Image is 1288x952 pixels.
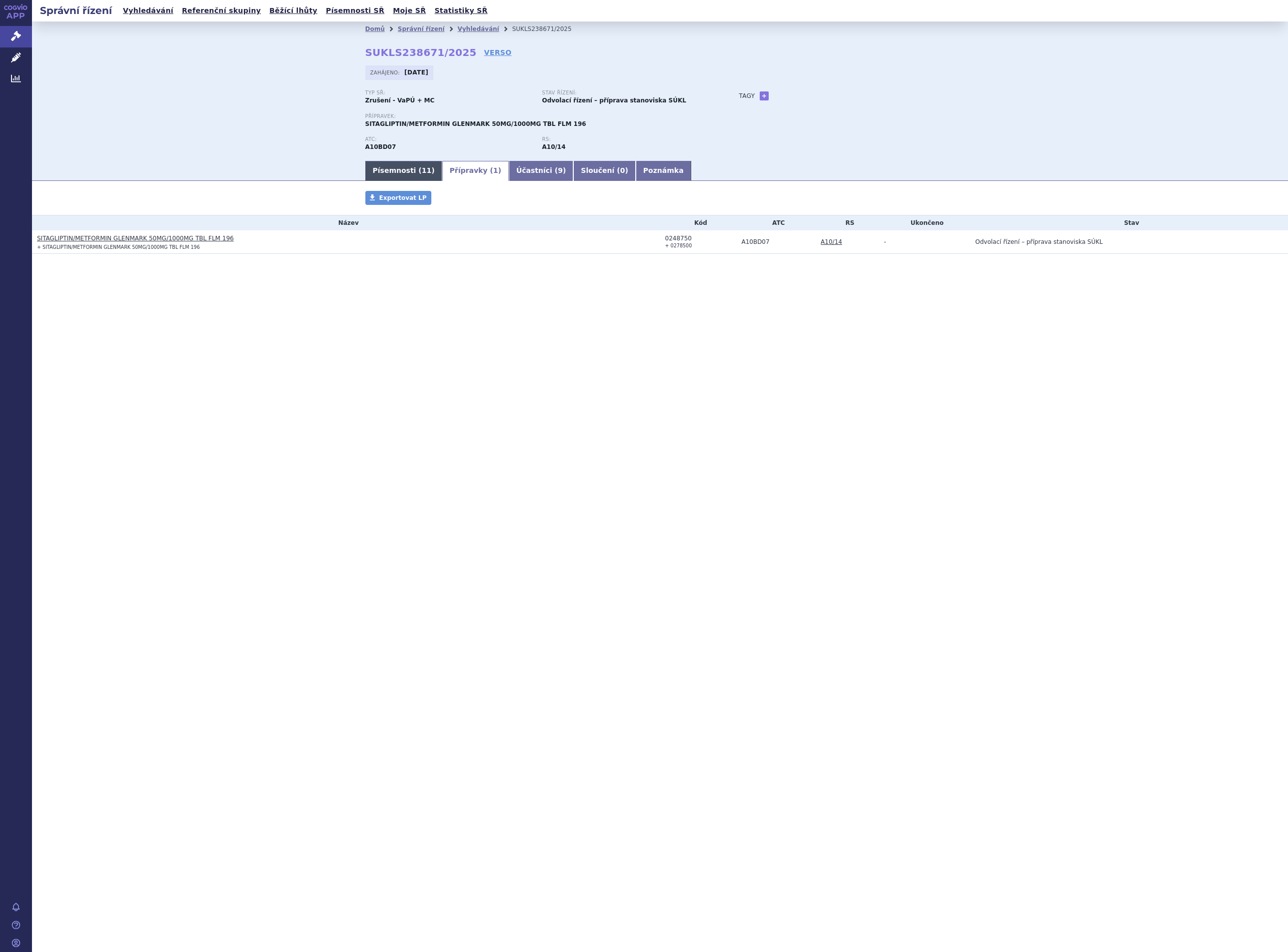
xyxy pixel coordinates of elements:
span: Zahájeno: [370,68,402,76]
a: Běžící lhůty [266,4,320,17]
h2: Správní řízení [32,3,120,17]
a: Písemnosti (11) [365,161,442,181]
td: Odvolací řízení – příprava stanoviska SÚKL [970,230,1288,254]
th: ATC [736,215,816,230]
span: 1 [493,166,498,174]
th: Ukončeno [879,215,971,230]
span: SITAGLIPTIN/METFORMIN GLENMARK 50MG/1000MG TBL FLM 196 [365,120,586,127]
a: Přípravky (1) [442,161,509,181]
a: Referenční skupiny [179,4,264,17]
a: Sloučení (0) [573,161,635,181]
a: Vyhledávání [457,25,499,32]
a: Písemnosti SŘ [323,4,387,17]
td: METFORMIN A SITAGLIPTIN [736,230,816,254]
strong: metformin a sitagliptin [542,143,566,150]
li: SUKLS238671/2025 [512,21,585,36]
p: Typ SŘ: [365,90,532,96]
a: A10/14 [821,238,842,245]
a: Statistiky SŘ [431,4,490,17]
a: Správní řízení [398,25,445,32]
th: Stav [970,215,1288,230]
th: Kód [660,215,737,230]
a: Moje SŘ [390,4,429,17]
a: Vyhledávání [120,4,176,17]
h3: Tagy [739,90,755,102]
div: 0248750 [665,235,737,242]
span: 11 [422,166,431,174]
span: - [884,238,886,245]
span: 0 [620,166,625,174]
a: Domů [365,25,385,32]
strong: [DATE] [404,69,428,76]
p: Stav řízení: [542,90,709,96]
a: Poznámka [636,161,691,181]
strong: Zrušení - VaPÚ + MC [365,97,435,104]
th: Název [32,215,660,230]
strong: SUKLS238671/2025 [365,46,477,58]
p: RS: [542,136,709,142]
small: + SITAGLIPTIN/METFORMIN GLENMARK 50MG/1000MG TBL FLM 196 [37,244,200,250]
span: 9 [558,166,563,174]
p: Přípravek: [365,113,719,119]
a: SITAGLIPTIN/METFORMIN GLENMARK 50MG/1000MG TBL FLM 196 [37,235,234,242]
p: ATC: [365,136,532,142]
a: + [760,91,769,100]
a: Účastníci (9) [509,161,573,181]
span: Exportovat LP [379,194,427,201]
small: + 0278500 [665,243,692,248]
a: VERSO [484,47,511,57]
strong: METFORMIN A SITAGLIPTIN [365,143,396,150]
a: Exportovat LP [365,191,432,205]
th: RS [816,215,879,230]
strong: Odvolací řízení – příprava stanoviska SÚKL [542,97,686,104]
